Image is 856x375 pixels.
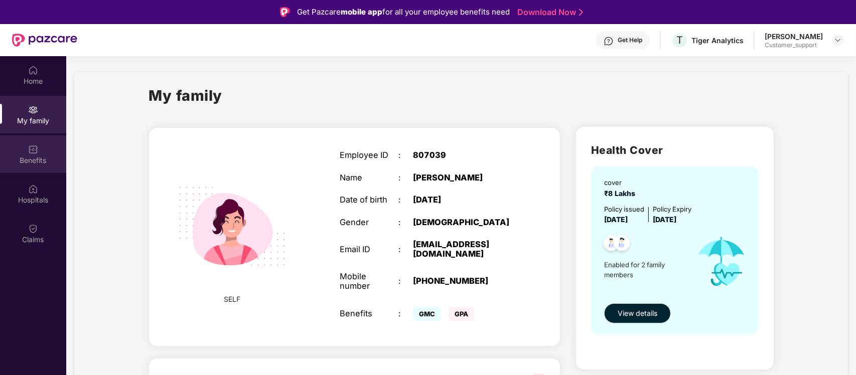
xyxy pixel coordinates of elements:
img: svg+xml;base64,PHN2ZyB4bWxucz0iaHR0cDovL3d3dy53My5vcmcvMjAwMC9zdmciIHdpZHRoPSI0OC45NDMiIGhlaWdodD... [610,232,634,257]
button: View details [604,303,671,323]
div: : [398,218,413,227]
div: [PERSON_NAME] [765,32,823,41]
span: [DATE] [653,215,676,224]
img: Stroke [579,7,583,18]
img: svg+xml;base64,PHN2ZyBpZD0iQ2xhaW0iIHhtbG5zPSJodHRwOi8vd3d3LnczLm9yZy8yMDAwL3N2ZyIgd2lkdGg9IjIwIi... [28,224,38,234]
div: Tiger Analytics [691,36,744,45]
span: GMC [413,307,441,321]
img: svg+xml;base64,PHN2ZyBpZD0iSG9zcGl0YWxzIiB4bWxucz0iaHR0cDovL3d3dy53My5vcmcvMjAwMC9zdmciIHdpZHRoPS... [28,184,38,194]
div: : [398,276,413,286]
img: svg+xml;base64,PHN2ZyB3aWR0aD0iMjAiIGhlaWdodD0iMjAiIHZpZXdCb3g9IjAgMCAyMCAyMCIgZmlsbD0ibm9uZSIgeG... [28,105,38,115]
img: svg+xml;base64,PHN2ZyBpZD0iSGVscC0zMngzMiIgeG1sbnM9Imh0dHA6Ly93d3cudzMub3JnLzIwMDAvc3ZnIiB3aWR0aD... [604,36,614,46]
div: Get Pazcare for all your employee benefits need [297,6,510,18]
div: Employee ID [340,150,398,160]
div: 807039 [413,150,515,160]
span: T [676,34,683,46]
div: : [398,150,413,160]
div: [EMAIL_ADDRESS][DOMAIN_NAME] [413,240,515,259]
span: [DATE] [604,215,628,224]
img: svg+xml;base64,PHN2ZyBpZD0iRHJvcGRvd24tMzJ4MzIiIHhtbG5zPSJodHRwOi8vd3d3LnczLm9yZy8yMDAwL3N2ZyIgd2... [834,36,842,44]
img: svg+xml;base64,PHN2ZyBpZD0iSG9tZSIgeG1sbnM9Imh0dHA6Ly93d3cudzMub3JnLzIwMDAvc3ZnIiB3aWR0aD0iMjAiIG... [28,65,38,75]
img: Logo [280,7,290,17]
img: icon [687,225,756,298]
div: Gender [340,218,398,227]
a: Download Now [517,7,580,18]
div: Get Help [618,36,642,44]
div: : [398,309,413,318]
strong: mobile app [341,7,382,17]
div: Mobile number [340,272,398,291]
h2: Health Cover [591,142,759,158]
div: [PHONE_NUMBER] [413,276,515,286]
div: [PERSON_NAME] [413,173,515,182]
span: GPA [449,307,474,321]
div: Policy issued [604,204,644,214]
h1: My family [149,84,223,107]
div: Name [340,173,398,182]
div: Date of birth [340,195,398,205]
div: [DATE] [413,195,515,205]
div: Benefits [340,309,398,318]
img: svg+xml;base64,PHN2ZyB4bWxucz0iaHR0cDovL3d3dy53My5vcmcvMjAwMC9zdmciIHdpZHRoPSI0OC45NDMiIGhlaWdodD... [599,232,624,257]
div: Email ID [340,245,398,254]
div: : [398,195,413,205]
div: Policy Expiry [653,204,691,214]
img: New Pazcare Logo [12,34,77,47]
div: [DEMOGRAPHIC_DATA] [413,218,515,227]
span: Enabled for 2 family members [604,260,688,280]
span: ₹8 Lakhs [604,189,639,198]
span: View details [618,308,657,319]
img: svg+xml;base64,PHN2ZyB4bWxucz0iaHR0cDovL3d3dy53My5vcmcvMjAwMC9zdmciIHdpZHRoPSIyMjQiIGhlaWdodD0iMT... [165,159,300,294]
div: Customer_support [765,41,823,49]
img: svg+xml;base64,PHN2ZyBpZD0iQmVuZWZpdHMiIHhtbG5zPSJodHRwOi8vd3d3LnczLm9yZy8yMDAwL3N2ZyIgd2lkdGg9Ij... [28,144,38,154]
div: : [398,173,413,182]
div: cover [604,177,639,187]
div: : [398,245,413,254]
span: SELF [224,294,240,305]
